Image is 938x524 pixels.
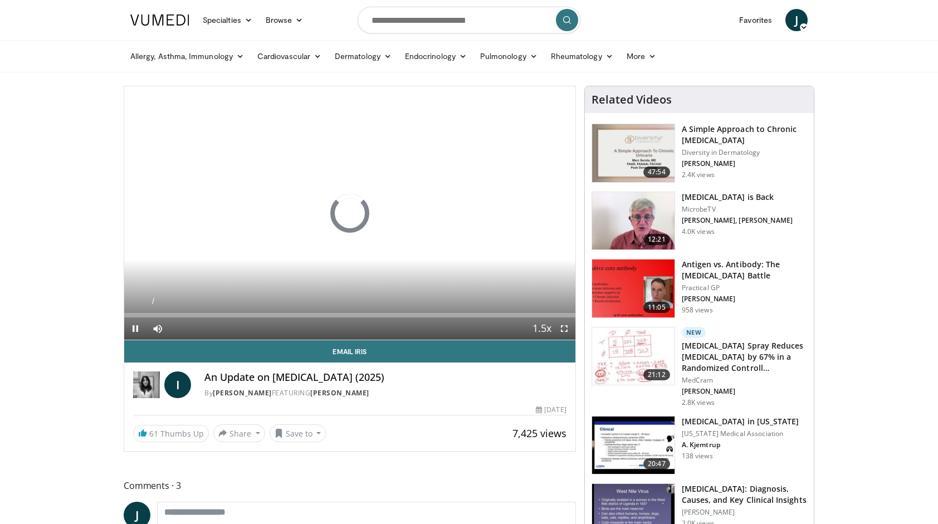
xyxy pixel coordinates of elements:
[124,313,575,317] div: Progress Bar
[310,388,369,398] a: [PERSON_NAME]
[682,416,799,427] h3: [MEDICAL_DATA] in [US_STATE]
[682,159,807,168] p: [PERSON_NAME]
[251,45,328,67] a: Cardiovascular
[682,306,713,315] p: 958 views
[124,86,575,340] video-js: Video Player
[204,371,566,384] h4: An Update on [MEDICAL_DATA] (2025)
[682,387,807,396] p: [PERSON_NAME]
[682,295,807,303] p: [PERSON_NAME]
[592,124,807,183] a: 47:54 A Simple Approach to Chronic [MEDICAL_DATA] Diversity in Dermatology [PERSON_NAME] 2.4K views
[592,124,675,182] img: dc941aa0-c6d2-40bd-ba0f-da81891a6313.png.150x105_q85_crop-smart_upscale.png
[204,388,566,398] div: By FEATURING
[682,429,799,438] p: [US_STATE] Medical Association
[213,388,272,398] a: [PERSON_NAME]
[124,317,146,340] button: Pause
[473,45,544,67] a: Pulmonology
[643,369,670,380] span: 21:12
[643,458,670,469] span: 20:47
[592,192,807,251] a: 12:21 [MEDICAL_DATA] is Back MicrobeTV [PERSON_NAME], [PERSON_NAME] 4.0K views
[152,297,154,306] span: /
[682,227,715,236] p: 4.0K views
[164,371,191,398] a: I
[512,427,566,440] span: 7,425 views
[592,259,675,317] img: 7472b800-47d2-44da-b92c-526da50404a8.150x105_q85_crop-smart_upscale.jpg
[643,234,670,245] span: 12:21
[133,425,209,442] a: 61 Thumbs Up
[270,424,326,442] button: Save to
[328,45,398,67] a: Dermatology
[682,192,793,203] h3: [MEDICAL_DATA] is Back
[592,327,675,385] img: 500bc2c6-15b5-4613-8fa2-08603c32877b.150x105_q85_crop-smart_upscale.jpg
[124,478,576,493] span: Comments 3
[643,302,670,313] span: 11:05
[682,508,807,517] p: [PERSON_NAME]
[682,259,807,281] h3: Antigen vs. Antibody: The [MEDICAL_DATA] Battle
[682,170,715,179] p: 2.4K views
[553,317,575,340] button: Fullscreen
[592,192,675,250] img: 537ec807-323d-43b7-9fe0-bad00a6af604.150x105_q85_crop-smart_upscale.jpg
[544,45,620,67] a: Rheumatology
[682,205,793,214] p: MicrobeTV
[592,93,672,106] h4: Related Videos
[149,428,158,439] span: 61
[682,376,807,385] p: MedCram
[682,398,715,407] p: 2.8K views
[130,14,189,26] img: VuMedi Logo
[133,371,160,398] img: Dr. Iris Gorfinkel
[592,327,807,407] a: 21:12 New [MEDICAL_DATA] Spray Reduces [MEDICAL_DATA] by 67% in a Randomized Controll… MedCram [P...
[358,7,580,33] input: Search topics, interventions
[682,340,807,374] h3: [MEDICAL_DATA] Spray Reduces [MEDICAL_DATA] by 67% in a Randomized Controll…
[592,259,807,318] a: 11:05 Antigen vs. Antibody: The [MEDICAL_DATA] Battle Practical GP [PERSON_NAME] 958 views
[682,216,793,225] p: [PERSON_NAME], [PERSON_NAME]
[531,317,553,340] button: Playback Rate
[259,9,310,31] a: Browse
[146,317,169,340] button: Mute
[682,283,807,292] p: Practical GP
[682,440,799,449] p: A. Kjemtrup
[682,124,807,146] h3: A Simple Approach to Chronic [MEDICAL_DATA]
[536,405,566,415] div: [DATE]
[620,45,663,67] a: More
[732,9,779,31] a: Favorites
[592,417,675,474] img: 63f98061-79e7-4662-ab6e-50bc56704129.150x105_q85_crop-smart_upscale.jpg
[682,483,807,506] h3: [MEDICAL_DATA]: Diagnosis, Causes, and Key Clinical Insights
[213,424,265,442] button: Share
[124,340,575,363] a: Email Iris
[124,45,251,67] a: Allergy, Asthma, Immunology
[682,452,713,461] p: 138 views
[785,9,808,31] a: J
[643,166,670,178] span: 47:54
[682,327,706,338] p: New
[196,9,259,31] a: Specialties
[682,148,807,157] p: Diversity in Dermatology
[592,416,807,475] a: 20:47 [MEDICAL_DATA] in [US_STATE] [US_STATE] Medical Association A. Kjemtrup 138 views
[398,45,473,67] a: Endocrinology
